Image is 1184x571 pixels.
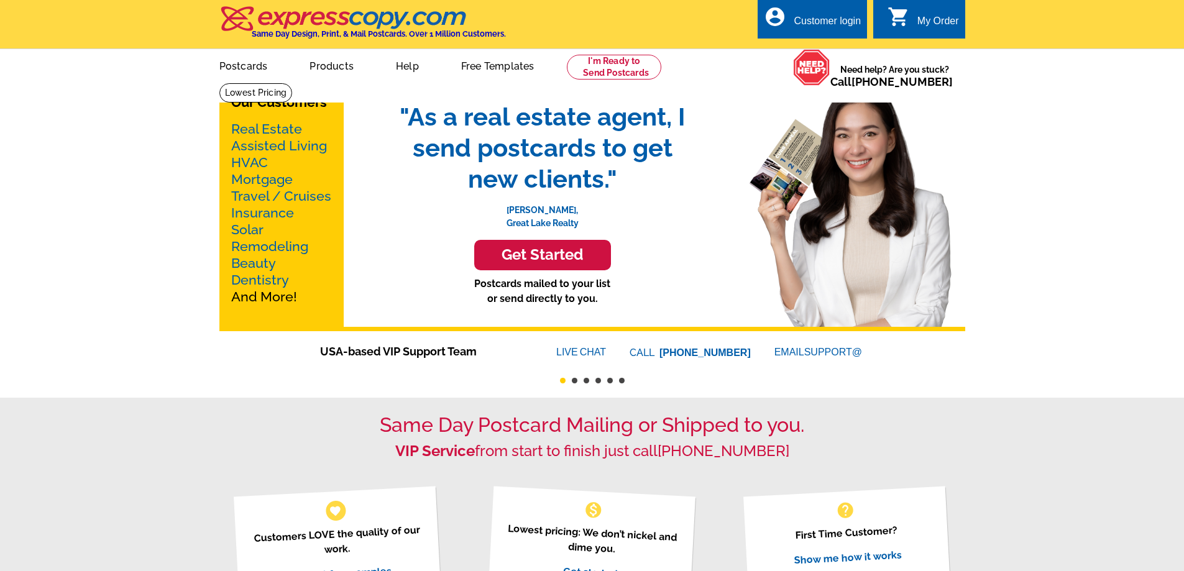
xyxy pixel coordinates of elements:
[200,50,288,80] a: Postcards
[556,345,580,360] font: LIVE
[231,222,264,237] a: Solar
[329,504,342,517] span: favorite
[231,205,294,221] a: Insurance
[804,345,864,360] font: SUPPORT@
[794,16,861,33] div: Customer login
[774,347,864,357] a: EMAILSUPPORT@
[759,521,934,545] p: First Time Customer?
[584,378,589,383] button: 3 of 6
[231,171,293,187] a: Mortgage
[387,194,698,230] p: [PERSON_NAME], Great Lake Realty
[917,16,959,33] div: My Order
[231,121,302,137] a: Real Estate
[219,442,965,460] h2: from start to finish just call
[231,272,289,288] a: Dentistry
[572,378,577,383] button: 2 of 6
[441,50,554,80] a: Free Templates
[556,347,606,357] a: LIVECHAT
[231,138,327,153] a: Assisted Living
[584,500,603,520] span: monetization_on
[231,155,268,170] a: HVAC
[231,239,308,254] a: Remodeling
[249,522,425,561] p: Customers LOVE the quality of our work.
[851,75,953,88] a: [PHONE_NUMBER]
[376,50,439,80] a: Help
[387,240,698,270] a: Get Started
[595,378,601,383] button: 4 of 6
[387,101,698,194] span: "As a real estate agent, I send postcards to get new clients."
[659,347,751,358] a: [PHONE_NUMBER]
[490,246,595,264] h3: Get Started
[290,50,374,80] a: Products
[764,6,786,28] i: account_circle
[619,378,625,383] button: 6 of 6
[252,29,506,39] h4: Same Day Design, Print, & Mail Postcards. Over 1 Million Customers.
[387,276,698,306] p: Postcards mailed to your list or send directly to you.
[793,49,830,86] img: help
[830,75,953,88] span: Call
[231,255,276,271] a: Beauty
[888,6,910,28] i: shopping_cart
[607,378,613,383] button: 5 of 6
[231,121,332,305] p: And More!
[320,343,519,360] span: USA-based VIP Support Team
[830,63,959,88] span: Need help? Are you stuck?
[794,549,902,566] a: Show me how it works
[835,500,855,520] span: help
[504,521,680,560] p: Lowest pricing: We don’t nickel and dime you.
[888,14,959,29] a: shopping_cart My Order
[658,442,789,460] a: [PHONE_NUMBER]
[219,15,506,39] a: Same Day Design, Print, & Mail Postcards. Over 1 Million Customers.
[219,413,965,437] h1: Same Day Postcard Mailing or Shipped to you.
[395,442,475,460] strong: VIP Service
[630,345,656,360] font: CALL
[764,14,861,29] a: account_circle Customer login
[560,378,566,383] button: 1 of 6
[231,188,331,204] a: Travel / Cruises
